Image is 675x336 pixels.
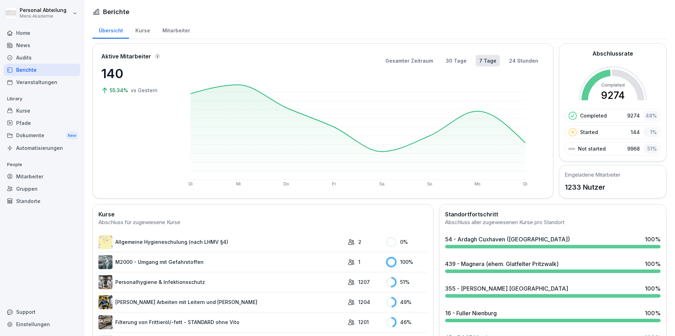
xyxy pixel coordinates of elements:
a: DokumenteNew [4,129,80,142]
div: Dokumente [4,129,80,142]
div: 355 - [PERSON_NAME] [GEOGRAPHIC_DATA] [445,284,568,293]
p: 1207 [358,278,370,286]
div: 0 % [386,237,427,247]
p: 55.34% [110,87,129,94]
div: 49 % [386,297,427,308]
text: Fr [332,182,336,186]
div: Support [4,306,80,318]
a: 16 - Fuller Nienburg100% [442,306,663,325]
a: Kurse [129,21,156,39]
div: 48 % [643,110,659,121]
a: Pfade [4,117,80,129]
div: 100 % [645,235,661,243]
img: v7bxruicv7vvt4ltkcopmkzf.png [98,295,112,309]
a: Mitarbeiter [156,21,196,39]
p: Not started [578,145,606,152]
p: 1204 [358,298,370,306]
text: Mi [236,182,241,186]
div: 46 % [386,317,427,328]
p: 9968 [627,145,640,152]
a: Automatisierungen [4,142,80,154]
a: Filterung von Frittieröl/-fett - STANDARD ohne Vito [98,315,344,329]
div: 100 % [645,309,661,317]
div: 439 - Magnera (ehem. Glatfelter Pritzwalk) [445,260,559,268]
p: 140 [101,64,172,83]
text: Di [188,182,192,186]
text: Mo [475,182,481,186]
div: 100 % [645,260,661,268]
img: tq1iwfpjw7gb8q143pboqzza.png [98,275,112,289]
p: Library [4,93,80,104]
h1: Berichte [103,7,129,17]
div: 16 - Fuller Nienburg [445,309,497,317]
p: Menü Akademie [20,14,66,19]
p: 2 [358,238,361,246]
p: 9274 [627,112,640,119]
a: Personalhygiene & Infektionsschutz [98,275,344,289]
p: 1233 Nutzer [565,182,621,192]
div: Übersicht [92,21,129,39]
a: Allgemeine Hygieneschulung (nach LHMV §4) [98,235,344,249]
div: 100 % [645,284,661,293]
p: Personal Abteilung [20,7,66,13]
div: New [66,132,78,140]
button: 7 Tage [476,55,500,66]
a: Veranstaltungen [4,76,80,88]
a: 54 - Ardagh Cuxhaven ([GEOGRAPHIC_DATA])100% [442,232,663,251]
a: News [4,39,80,51]
a: Mitarbeiter [4,170,80,183]
div: 100 % [386,257,427,267]
div: Abschluss aller zugewiesenen Kurse pro Standort [445,218,661,227]
p: 1 [358,258,360,266]
div: Abschluss für zugewiesene Kurse [98,218,427,227]
text: Sa [379,182,385,186]
a: Standorte [4,195,80,207]
h5: Eingeladene Mitarbeiter [565,171,621,178]
div: 1 % [643,127,659,137]
button: Gesamter Zeitraum [382,55,437,66]
button: 30 Tage [442,55,470,66]
text: So [427,182,432,186]
img: vpawdafatbtp6pvh59m2s6jm.png [98,235,112,249]
a: Berichte [4,64,80,76]
h2: Abschlussrate [592,49,633,58]
p: Completed [580,112,607,119]
p: 144 [631,128,640,136]
p: Started [580,128,598,136]
a: Home [4,27,80,39]
p: Aktive Mitarbeiter [101,52,151,61]
a: 355 - [PERSON_NAME] [GEOGRAPHIC_DATA]100% [442,281,663,300]
h2: Standortfortschritt [445,210,661,218]
button: 24 Stunden [506,55,542,66]
img: lnrteyew03wyeg2dvomajll7.png [98,315,112,329]
a: Audits [4,51,80,64]
img: dssva556e3cgduke16rcbj2v.png [98,255,112,269]
a: Einstellungen [4,318,80,330]
div: 51 % [643,144,659,154]
div: 51 % [386,277,427,287]
text: Do [283,182,289,186]
text: Di [523,182,527,186]
a: Kurse [4,104,80,117]
a: Gruppen [4,183,80,195]
p: 1201 [358,318,369,326]
a: M2000 - Umgang mit Gefahrstoffen [98,255,344,269]
a: 439 - Magnera (ehem. Glatfelter Pritzwalk)100% [442,257,663,276]
div: 54 - Ardagh Cuxhaven ([GEOGRAPHIC_DATA]) [445,235,570,243]
p: vs Gestern [131,87,157,94]
p: People [4,159,80,170]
